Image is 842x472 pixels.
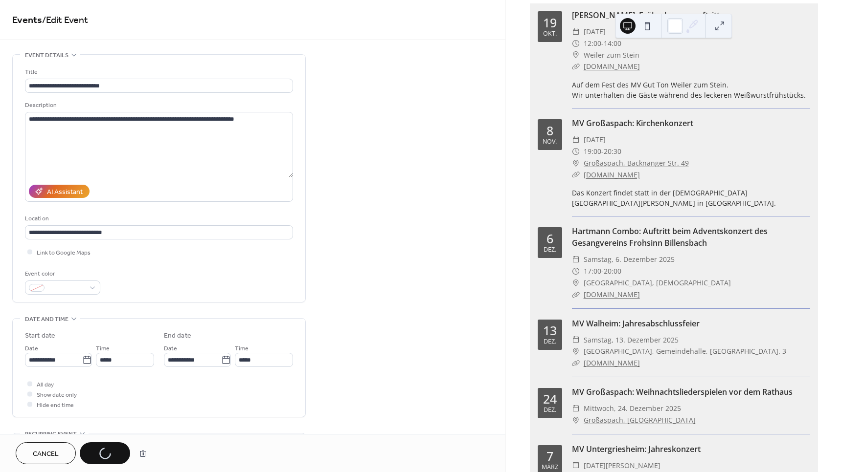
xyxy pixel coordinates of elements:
[25,50,68,61] span: Event details
[584,414,696,426] a: Großaspach, [GEOGRAPHIC_DATA]
[584,62,640,71] a: [DOMAIN_NAME]
[16,442,76,464] button: Cancel
[572,61,580,72] div: ​
[12,11,42,30] a: Events
[572,277,580,289] div: ​
[42,11,88,30] span: / Edit Event
[37,248,91,258] span: Link to Google Maps
[572,357,580,369] div: ​
[543,31,557,37] div: Okt.
[584,460,660,472] span: [DATE][PERSON_NAME]
[572,345,580,357] div: ​
[37,390,77,400] span: Show date only
[25,214,291,224] div: Location
[572,265,580,277] div: ​
[572,460,580,472] div: ​
[584,134,606,146] span: [DATE]
[584,334,679,346] span: Samstag, 13. Dezember 2025
[572,157,580,169] div: ​
[572,169,580,181] div: ​
[37,380,54,390] span: All day
[572,146,580,157] div: ​
[543,393,557,405] div: 24
[584,345,786,357] span: [GEOGRAPHIC_DATA], Gemeindehalle, [GEOGRAPHIC_DATA]. 3
[96,343,110,354] span: Time
[572,334,580,346] div: ​
[572,386,810,398] div: MV Großaspach: Weihnachtsliederspielen vor dem Rathaus
[604,38,621,49] span: 14:00
[604,146,621,157] span: 20:30
[544,407,556,413] div: Dez.
[543,139,557,145] div: Nov.
[601,146,604,157] span: -
[164,331,191,341] div: End date
[543,17,557,29] div: 19
[584,403,681,414] span: Mittwoch, 24. Dezember 2025
[584,277,731,289] span: [GEOGRAPHIC_DATA], [DEMOGRAPHIC_DATA]
[584,358,640,367] a: [DOMAIN_NAME]
[584,146,601,157] span: 19:00
[572,10,720,21] a: [PERSON_NAME]: Frühschoppenauftritt
[584,38,601,49] span: 12:00
[25,67,291,77] div: Title
[572,414,580,426] div: ​
[25,343,38,354] span: Date
[601,265,604,277] span: -
[572,134,580,146] div: ​
[33,449,59,459] span: Cancel
[164,343,177,354] span: Date
[25,331,55,341] div: Start date
[572,49,580,61] div: ​
[604,265,621,277] span: 20:00
[601,38,604,49] span: -
[543,324,557,337] div: 13
[572,38,580,49] div: ​
[25,314,68,324] span: Date and time
[572,188,810,208] div: Das Konzert findet statt in der [DEMOGRAPHIC_DATA][GEOGRAPHIC_DATA][PERSON_NAME] in [GEOGRAPHIC_D...
[544,247,556,253] div: Dez.
[584,254,675,265] span: Samstag, 6. Dezember 2025
[546,450,553,462] div: 7
[542,464,558,471] div: März
[572,289,580,300] div: ​
[235,343,249,354] span: Time
[25,100,291,110] div: Description
[572,254,580,265] div: ​
[572,80,810,100] div: Auf dem Fest des MV Gut Ton Weiler zum Stein. Wir unterhalten die Gäste während des leckeren Weiß...
[25,429,77,439] span: Recurring event
[572,318,700,329] a: MV Walheim: Jahresabschlussfeier
[584,157,689,169] a: Großaspach, Backnanger Str. 49
[37,400,74,410] span: Hide end time
[29,185,90,198] button: AI Assistant
[544,339,556,345] div: Dez.
[584,49,639,61] span: Weiler zum Stein
[572,26,580,38] div: ​
[47,187,83,197] div: AI Assistant
[572,226,768,248] a: Hartmann Combo: Auftritt beim Adventskonzert des Gesangvereins Frohsinn Billensbach
[546,233,553,245] div: 6
[572,403,580,414] div: ​
[572,444,701,454] a: MV Untergriesheim: Jahreskonzert
[25,269,98,279] div: Event color
[546,125,553,137] div: 8
[584,26,606,38] span: [DATE]
[584,170,640,179] a: [DOMAIN_NAME]
[584,290,640,299] a: [DOMAIN_NAME]
[584,265,601,277] span: 17:00
[572,118,693,129] a: MV Großaspach: Kirchenkonzert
